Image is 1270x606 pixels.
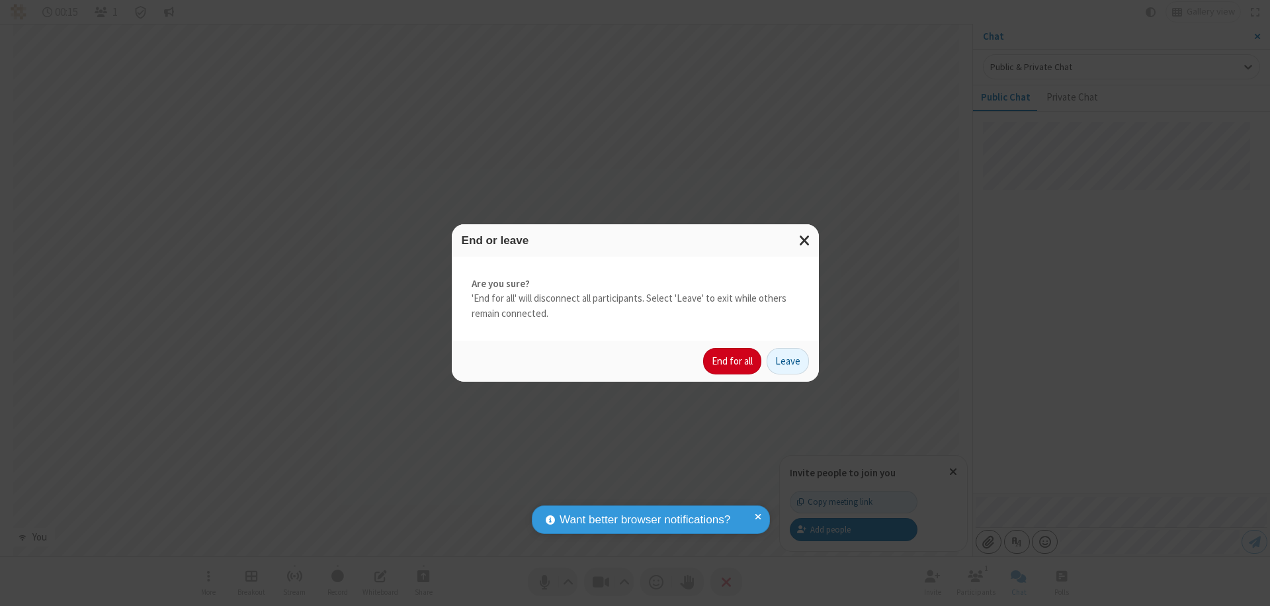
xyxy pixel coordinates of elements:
h3: End or leave [462,234,809,247]
strong: Are you sure? [472,277,799,292]
button: End for all [703,348,761,374]
button: Leave [767,348,809,374]
span: Want better browser notifications? [560,511,730,529]
button: Close modal [791,224,819,257]
div: 'End for all' will disconnect all participants. Select 'Leave' to exit while others remain connec... [452,257,819,341]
